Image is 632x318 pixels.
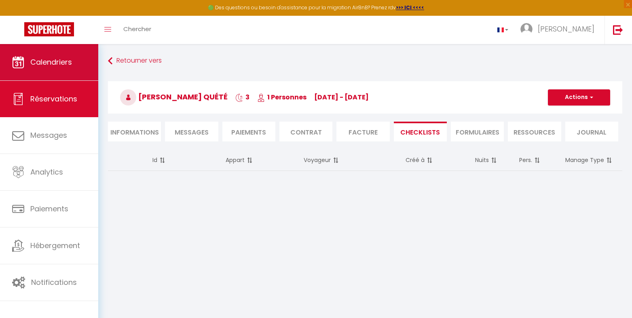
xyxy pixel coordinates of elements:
li: Journal [565,122,618,141]
span: Analytics [30,167,63,177]
li: Informations [108,122,161,141]
th: Appart [206,150,273,171]
li: CHECKLISTS [394,122,447,141]
li: Paiements [222,122,275,141]
button: Actions [548,89,610,105]
span: Chercher [123,25,151,33]
a: Retourner vers [108,54,622,68]
span: Réservations [30,94,77,104]
th: Pers. [504,150,555,171]
li: Facture [336,122,389,141]
th: Créé à [370,150,468,171]
span: Hébergement [30,240,80,251]
li: Contrat [279,122,332,141]
li: FORMULAIRES [451,122,504,141]
span: [PERSON_NAME] Quété [120,92,228,102]
img: ... [520,23,533,35]
span: [PERSON_NAME] [538,24,594,34]
th: Manage Type [556,150,622,171]
img: logout [613,25,623,35]
th: Nuits [468,150,504,171]
span: Paiements [30,204,68,214]
span: [DATE] - [DATE] [314,93,369,102]
span: Messages [175,128,209,137]
a: >>> ICI <<<< [396,4,424,11]
span: 1 Personnes [257,93,306,102]
th: Voyageur [273,150,370,171]
span: Messages [30,130,67,140]
a: ... [PERSON_NAME] [514,16,605,44]
a: Chercher [117,16,157,44]
span: Notifications [31,277,77,287]
span: Calendriers [30,57,72,67]
img: Super Booking [24,22,74,36]
span: 3 [235,93,249,102]
li: Ressources [508,122,561,141]
span: Id [148,156,157,164]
